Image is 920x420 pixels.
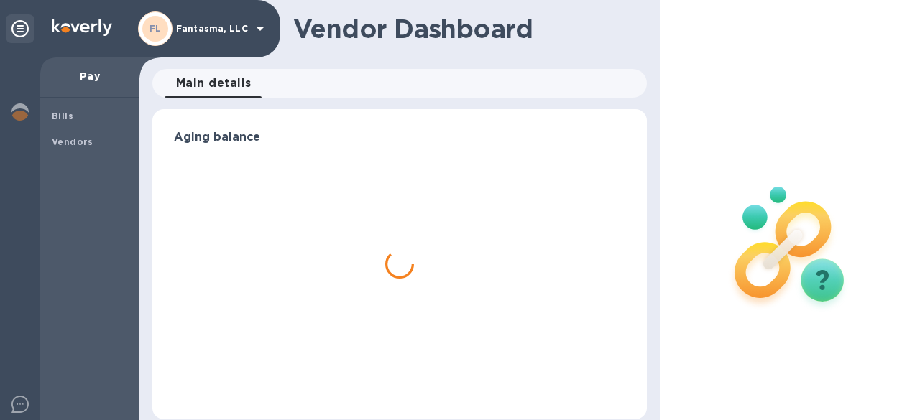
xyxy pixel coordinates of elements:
div: Unpin categories [6,14,34,43]
p: Pay [52,69,128,83]
img: Logo [52,19,112,36]
h3: Aging balance [174,131,625,144]
p: Fantasma, LLC [176,24,248,34]
b: FL [149,23,162,34]
h1: Vendor Dashboard [293,14,637,44]
span: Main details [176,73,252,93]
b: Vendors [52,136,93,147]
b: Bills [52,111,73,121]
